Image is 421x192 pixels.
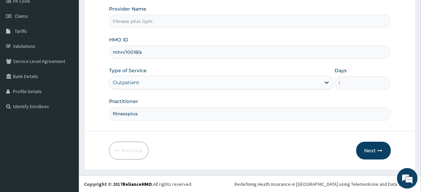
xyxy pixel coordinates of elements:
[109,98,138,105] label: Practitioner
[109,67,147,74] label: Type of Service
[84,181,153,187] strong: Copyright © 2017 .
[15,13,28,19] span: Claims
[356,142,391,159] button: Next
[109,36,128,43] label: HMO ID
[36,38,115,47] div: Chat with us now
[335,67,347,74] label: Days
[15,28,27,34] span: Tariffs
[40,54,95,124] span: We're online!
[234,181,416,188] div: Redefining Heath Insurance in [GEOGRAPHIC_DATA] using Telemedicine and Data Science!
[109,46,390,59] input: Enter HMO ID
[13,34,28,51] img: d_794563401_company_1708531726252_794563401
[112,3,129,20] div: Minimize live chat window
[109,5,146,12] label: Provider Name
[109,142,148,159] button: Previous
[122,181,152,187] a: RelianceHMO
[109,107,390,120] input: Enter Name
[3,123,131,147] textarea: Type your message and hit 'Enter'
